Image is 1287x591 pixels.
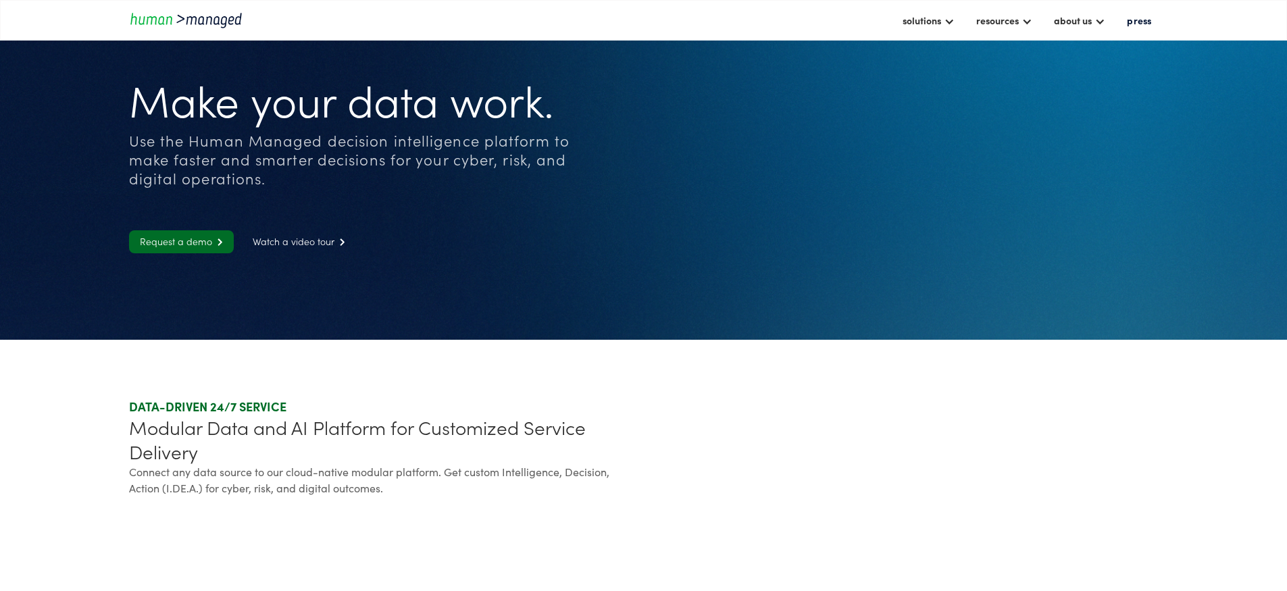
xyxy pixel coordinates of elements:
div: solutions [903,12,941,28]
span:  [212,238,223,247]
div: solutions [896,9,961,32]
span:  [334,238,345,247]
div: about us [1054,12,1092,28]
div: resources [976,12,1019,28]
a: home [129,11,251,29]
div: DATA-DRIVEN 24/7 SERVICE [129,399,638,415]
h1: Make your data work. [129,73,574,124]
a: Watch a video tour [242,230,356,253]
a: Request a demo [129,230,234,253]
a: press [1120,9,1158,32]
div: Modular Data and AI Platform for Customized Service Delivery [129,415,638,463]
div: Use the Human Managed decision intelligence platform to make faster and smarter decisions for you... [129,131,574,188]
div: resources [969,9,1039,32]
div: Connect any data source to our cloud-native modular platform. Get custom Intelligence, Decision, ... [129,463,638,496]
div: about us [1047,9,1112,32]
